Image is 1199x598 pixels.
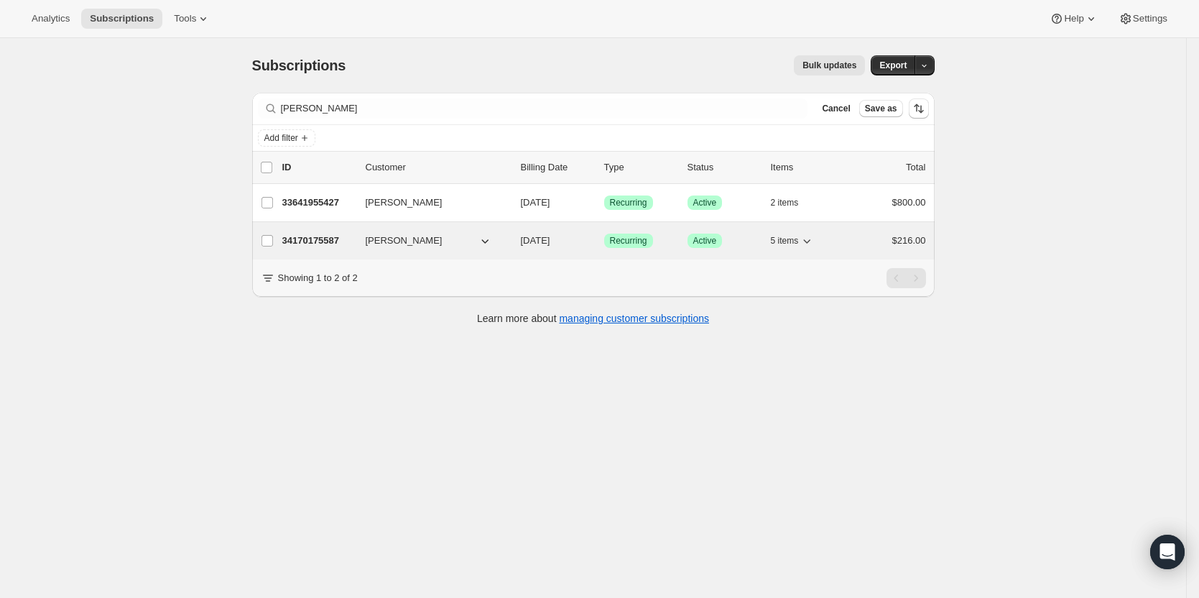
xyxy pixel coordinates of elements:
[886,268,926,288] nav: Pagination
[366,234,443,248] span: [PERSON_NAME]
[771,197,799,208] span: 2 items
[771,231,815,251] button: 5 items
[822,103,850,114] span: Cancel
[610,197,647,208] span: Recurring
[865,103,897,114] span: Save as
[477,311,709,326] p: Learn more about
[174,13,196,24] span: Tools
[90,13,154,24] span: Subscriptions
[252,57,346,73] span: Subscriptions
[879,60,907,71] span: Export
[1133,13,1167,24] span: Settings
[1041,9,1106,29] button: Help
[688,160,759,175] p: Status
[794,55,865,75] button: Bulk updates
[282,231,926,251] div: 34170175587[PERSON_NAME][DATE]SuccessRecurringSuccessActive5 items$216.00
[278,271,358,285] p: Showing 1 to 2 of 2
[165,9,219,29] button: Tools
[859,100,903,117] button: Save as
[892,235,926,246] span: $216.00
[366,195,443,210] span: [PERSON_NAME]
[282,195,354,210] p: 33641955427
[871,55,915,75] button: Export
[521,197,550,208] span: [DATE]
[282,160,926,175] div: IDCustomerBilling DateTypeStatusItemsTotal
[771,193,815,213] button: 2 items
[610,235,647,247] span: Recurring
[357,191,501,214] button: [PERSON_NAME]
[81,9,162,29] button: Subscriptions
[693,235,717,247] span: Active
[1064,13,1083,24] span: Help
[258,129,315,147] button: Add filter
[521,235,550,246] span: [DATE]
[906,160,925,175] p: Total
[693,197,717,208] span: Active
[802,60,856,71] span: Bulk updates
[282,234,354,248] p: 34170175587
[909,98,929,119] button: Sort the results
[23,9,78,29] button: Analytics
[282,160,354,175] p: ID
[1150,535,1185,569] div: Open Intercom Messenger
[264,132,298,144] span: Add filter
[282,193,926,213] div: 33641955427[PERSON_NAME][DATE]SuccessRecurringSuccessActive2 items$800.00
[32,13,70,24] span: Analytics
[521,160,593,175] p: Billing Date
[892,197,926,208] span: $800.00
[559,313,709,324] a: managing customer subscriptions
[366,160,509,175] p: Customer
[357,229,501,252] button: [PERSON_NAME]
[771,160,843,175] div: Items
[816,100,856,117] button: Cancel
[604,160,676,175] div: Type
[771,235,799,247] span: 5 items
[281,98,808,119] input: Filter subscribers
[1110,9,1176,29] button: Settings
